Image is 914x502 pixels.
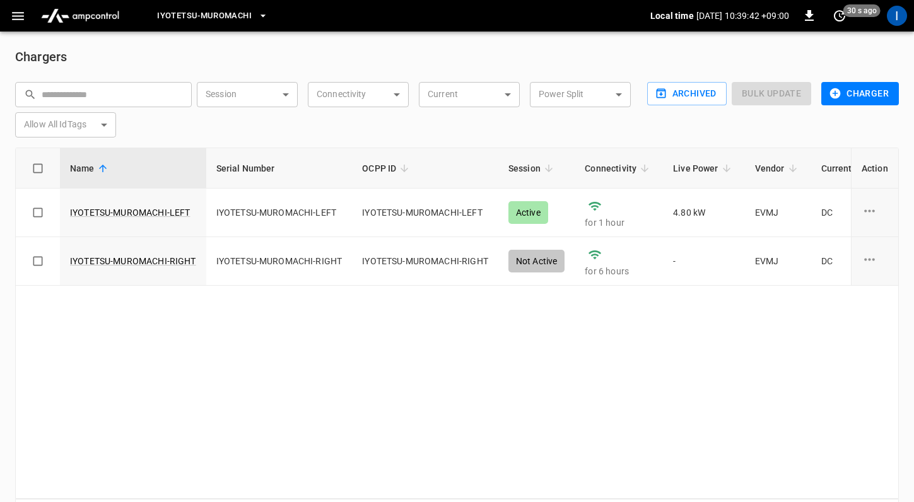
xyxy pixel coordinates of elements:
td: IYOTETSU-MUROMACHI-RIGHT [206,237,353,286]
div: Not Active [508,250,565,272]
button: Archived [647,82,727,105]
th: Action [851,148,898,189]
td: IYOTETSU-MUROMACHI-LEFT [206,189,353,237]
span: Current [821,161,869,176]
h6: Chargers [15,47,899,67]
a: IYOTETSU-MUROMACHI-RIGHT [70,255,196,267]
span: OCPP ID [362,161,413,176]
td: EVMJ [745,237,811,286]
span: Name [70,161,111,176]
p: for 6 hours [585,265,653,277]
td: EVMJ [745,189,811,237]
button: set refresh interval [829,6,850,26]
button: Iyotetsu-Muromachi [152,4,273,28]
p: for 1 hour [585,216,653,229]
div: profile-icon [887,6,907,26]
span: Connectivity [585,161,653,176]
td: 4.80 kW [663,189,745,237]
td: IYOTETSU-MUROMACHI-LEFT [352,189,498,237]
button: Charger [821,82,899,105]
td: DC [811,189,879,237]
span: Vendor [755,161,801,176]
span: Session [508,161,557,176]
span: Iyotetsu-Muromachi [157,9,252,23]
div: Active [508,201,548,224]
p: Local time [650,9,694,22]
div: charge point options [862,203,888,222]
img: ampcontrol.io logo [36,4,124,28]
span: 30 s ago [843,4,881,17]
p: [DATE] 10:39:42 +09:00 [696,9,789,22]
span: Live Power [673,161,735,176]
a: IYOTETSU-MUROMACHI-LEFT [70,206,190,219]
th: Serial Number [206,148,353,189]
td: DC [811,237,879,286]
div: charge point options [862,252,888,271]
td: IYOTETSU-MUROMACHI-RIGHT [352,237,498,286]
td: - [663,237,745,286]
